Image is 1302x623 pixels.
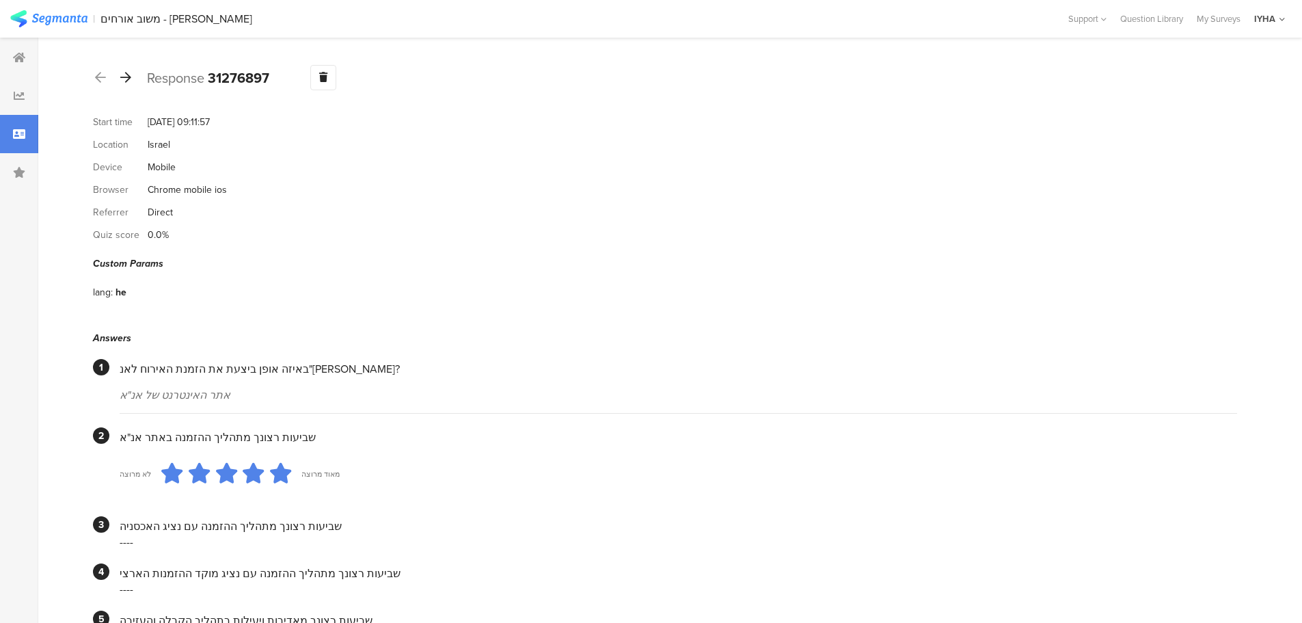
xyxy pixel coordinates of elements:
div: lang: [93,285,116,300]
div: | [93,11,95,27]
div: Israel [148,137,170,152]
div: Answers [93,331,1237,345]
div: Custom Params [93,256,1237,271]
div: מאוד מרוצה [301,468,340,479]
div: he [116,285,126,300]
div: 4 [93,564,109,580]
div: שביעות רצונך מתהליך ההזמנה עם נציג האכסניה [120,518,1237,534]
a: Question Library [1113,12,1190,25]
div: שביעות רצונך מתהליך ההזמנה עם נציג מוקד ההזמנות הארצי [120,566,1237,581]
div: ---- [120,534,1237,550]
div: 0.0% [148,228,169,242]
div: 2 [93,427,109,444]
div: לא מרוצה [120,468,151,479]
div: Browser [93,183,148,197]
div: Location [93,137,148,152]
div: Referrer [93,205,148,220]
a: My Surveys [1190,12,1247,25]
div: Mobile [148,160,176,174]
div: משוב אורחים - [PERSON_NAME] [100,12,252,25]
div: אתר האינטרנט של אנ"א [120,387,1237,403]
div: ---- [120,581,1237,597]
div: Start time [93,115,148,129]
div: [DATE] 09:11:57 [148,115,210,129]
span: Response [147,68,204,88]
b: 31276897 [208,68,269,88]
div: Device [93,160,148,174]
div: שביעות רצונך מתהליך ההזמנה באתר אנ"א [120,429,1237,445]
div: באיזה אופן ביצעת את הזמנת האירוח לאנ"[PERSON_NAME]? [120,361,1237,377]
div: Quiz score [93,228,148,242]
div: 1 [93,359,109,375]
div: Direct [148,205,173,220]
div: Support [1068,8,1107,29]
div: IYHA [1254,12,1275,25]
div: Chrome mobile ios [148,183,227,197]
img: segmanta logo [10,10,87,27]
div: 3 [93,516,109,533]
